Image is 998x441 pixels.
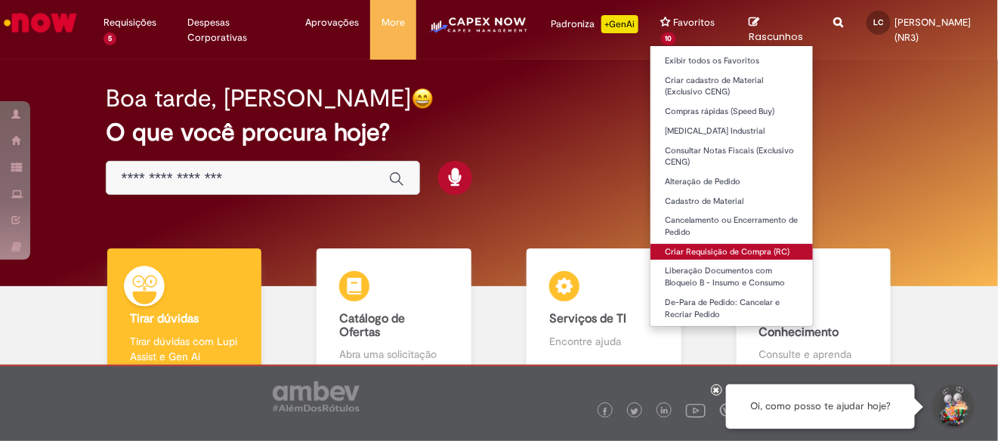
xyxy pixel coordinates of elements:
p: Tirar dúvidas com Lupi Assist e Gen Ai [130,334,239,364]
h2: O que você procura hoje? [106,119,893,146]
p: Consulte e aprenda [759,347,868,362]
a: Cadastro de Material [650,193,817,210]
p: +GenAi [601,15,638,33]
a: Alteração de Pedido [650,174,817,190]
span: Despesas Corporativas [187,15,283,45]
a: Consultar Notas Fiscais (Exclusivo CENG) [650,143,817,171]
div: Oi, como posso te ajudar hoje? [726,384,915,429]
span: Aprovações [305,15,359,30]
span: Rascunhos [749,29,804,44]
b: Serviços de TI [549,311,626,326]
a: Liberação Documentos com Bloqueio B - Insumo e Consumo [650,263,817,291]
a: Criar Requisição de Compra (RC) [650,244,817,261]
img: logo_footer_youtube.png [686,400,706,420]
a: Tirar dúvidas Tirar dúvidas com Lupi Assist e Gen Ai [79,248,289,379]
div: Padroniza [552,15,638,33]
img: logo_footer_facebook.png [601,408,609,415]
a: Serviços de TI Encontre ajuda [499,248,709,379]
img: logo_footer_ambev_rotulo_gray.png [273,381,360,412]
img: CapexLogo5.png [428,15,528,45]
a: Rascunhos [749,16,811,44]
p: Encontre ajuda [549,334,658,349]
b: Tirar dúvidas [130,311,199,326]
span: LC [873,17,883,27]
b: Catálogo de Ofertas [339,311,405,340]
h2: Boa tarde, [PERSON_NAME] [106,85,412,112]
button: Iniciar Conversa de Suporte [930,384,975,430]
span: More [382,15,405,30]
b: Base de Conhecimento [759,311,839,340]
p: Abra uma solicitação [339,347,448,362]
a: De-Para de Pedido: Cancelar e Recriar Pedido [650,295,817,322]
span: [PERSON_NAME] (NR3) [895,16,972,44]
img: logo_footer_linkedin.png [661,407,669,416]
a: Compras rápidas (Speed Buy) [650,103,817,120]
span: 5 [104,32,116,45]
a: Base de Conhecimento Consulte e aprenda [709,248,919,379]
img: logo_footer_workplace.png [720,403,734,417]
a: Cancelamento ou Encerramento de Pedido [650,212,817,240]
span: Requisições [104,15,156,30]
img: logo_footer_twitter.png [631,408,638,415]
img: happy-face.png [412,88,434,109]
a: Criar cadastro de Material (Exclusivo CENG) [650,72,817,100]
span: Favoritos [674,15,715,30]
a: [MEDICAL_DATA] Industrial [650,123,817,140]
a: Catálogo de Ofertas Abra uma solicitação [289,248,499,379]
img: ServiceNow [2,8,79,38]
a: Exibir todos os Favoritos [650,53,817,69]
span: 10 [661,32,677,45]
ul: Favoritos [650,45,814,327]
